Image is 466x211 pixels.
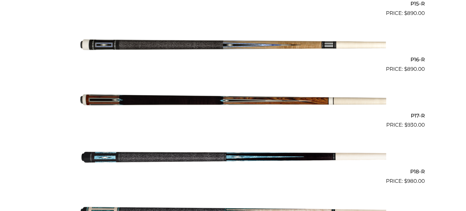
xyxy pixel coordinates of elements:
span: $ [404,66,407,72]
span: $ [404,122,407,128]
img: P17-R [80,76,386,127]
bdi: 980.00 [404,178,425,184]
img: P16-R [80,20,386,71]
h2: P18-R [41,166,425,177]
a: P17-R $930.00 [41,76,425,129]
img: P18-R [80,131,386,182]
bdi: 890.00 [404,10,425,16]
a: P16-R $890.00 [41,20,425,73]
bdi: 890.00 [404,66,425,72]
h2: P16-R [41,54,425,65]
span: $ [404,178,407,184]
bdi: 930.00 [404,122,425,128]
h2: P17-R [41,110,425,121]
a: P18-R $980.00 [41,131,425,185]
span: $ [404,10,407,16]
